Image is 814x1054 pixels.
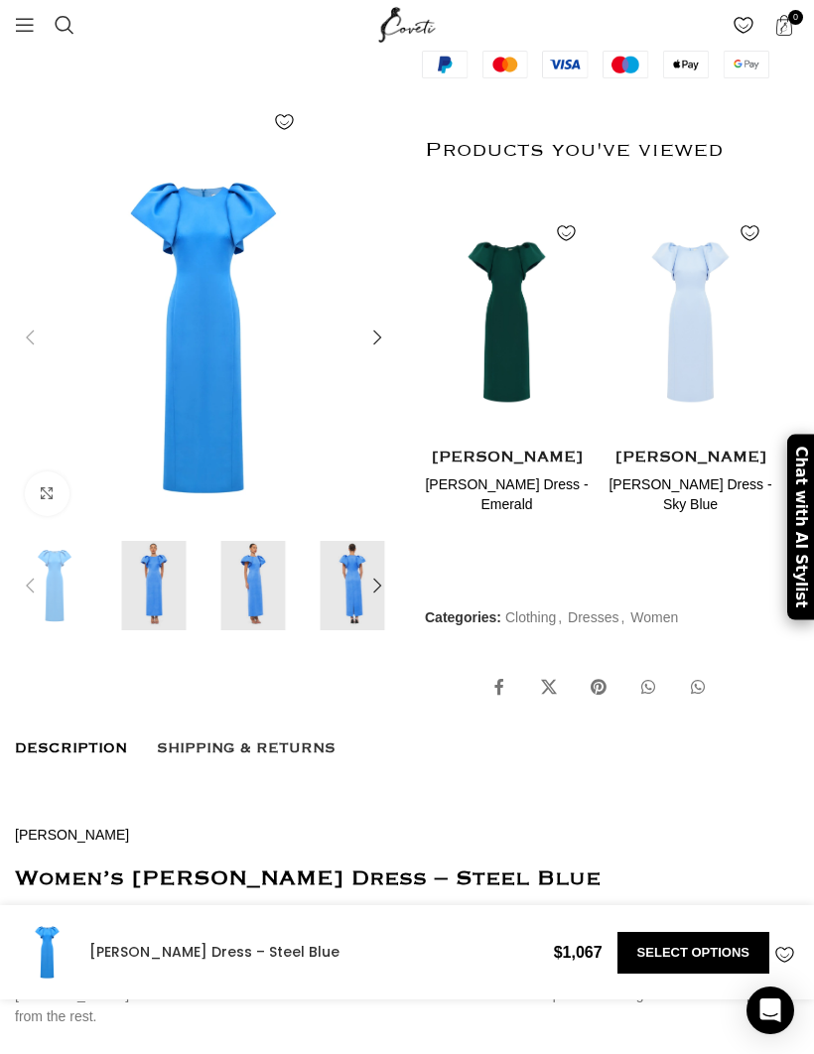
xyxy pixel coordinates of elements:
a: WhatsApp social link [678,668,718,708]
a: [PERSON_NAME] [PERSON_NAME] Dress - Sky Blue $1133.00 [609,441,772,542]
h4: [PERSON_NAME] [609,446,772,470]
a: [PERSON_NAME] [15,827,129,843]
a: Facebook social link [479,668,519,708]
a: Select options [617,932,769,974]
div: Open Intercom Messenger [746,987,794,1034]
strong: Women’s [PERSON_NAME] Dress – Steel Blue [15,871,601,886]
span: $1133.00 [481,523,533,538]
span: Description [15,737,127,759]
span: , [558,606,562,628]
div: 1 / 2 [425,202,589,542]
img: Leo-Lin-Lucinda-Maxi-Dress-Emerald-679516_nobg.png [425,202,589,441]
a: Open mobile menu [5,5,45,45]
h4: [PERSON_NAME] Dress - Sky Blue [609,475,772,514]
h4: [PERSON_NAME] [425,446,589,470]
a: Dresses [568,609,618,625]
h4: [PERSON_NAME] Dress – Steel Blue [89,943,539,963]
img: Lucinda Maxi Dress - Steel Blue [308,541,397,630]
a: Clothing [505,609,556,625]
img: leo lin dress [109,541,199,630]
img: Leo-Lin-Lucinda-Maxi-Dress-Sky-Blue-788029_nobg.png [609,202,772,441]
a: Description [15,727,127,769]
span: 0 [788,10,803,25]
img: leo lin dresses [208,541,298,630]
h4: [PERSON_NAME] Dress - Emerald [425,475,589,514]
span: , [620,606,624,628]
a: Site logo [374,16,441,32]
a: X social link [529,668,569,708]
a: WhatsApp social link [628,668,668,708]
a: Women [630,609,678,625]
img: Lucinda Maxi Dress - Steel Blue [15,920,79,985]
h2: Products you've viewed [425,98,772,202]
span: $ [554,944,563,961]
span: Categories: [425,609,501,625]
span: Shipping & Returns [157,737,336,759]
span: $1133.00 [665,523,717,538]
a: Shipping & Returns [157,727,336,769]
div: My Wishlist [723,5,763,45]
div: 2 / 2 [609,202,772,542]
span: 1,067 [554,944,603,961]
img: guaranteed-safe-checkout-bordered.j [422,51,769,78]
a: 0 [763,5,804,45]
a: [PERSON_NAME] [PERSON_NAME] Dress - Emerald $1133.00 [425,441,589,542]
a: Search [45,5,84,45]
a: Pinterest social link [579,668,618,708]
